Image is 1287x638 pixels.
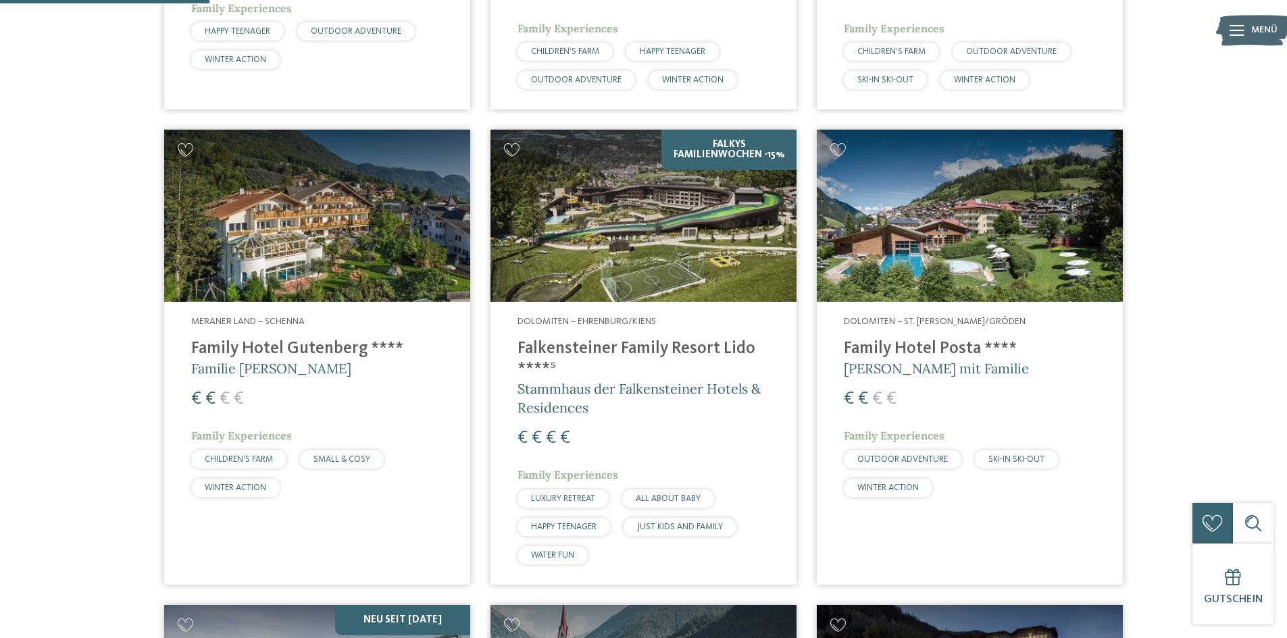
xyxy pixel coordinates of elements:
[844,317,1026,326] span: Dolomiten – St. [PERSON_NAME]/Gröden
[886,390,897,408] span: €
[844,339,1096,359] h4: Family Hotel Posta ****
[191,360,351,377] span: Familie [PERSON_NAME]
[490,130,797,302] img: Familienhotels gesucht? Hier findet ihr die besten!
[858,390,868,408] span: €
[954,76,1015,84] span: WINTER ACTION
[518,468,618,481] span: Family Experiences
[164,130,470,584] a: Familienhotels gesucht? Hier findet ihr die besten! Meraner Land – Schenna Family Hotel Gutenberg...
[518,317,656,326] span: Dolomiten – Ehrenburg/Kiens
[844,429,944,442] span: Family Experiences
[532,429,542,447] span: €
[205,483,266,492] span: WINTER ACTION
[531,551,574,560] span: WATER FUN
[636,494,701,503] span: ALL ABOUT BABY
[988,455,1044,464] span: SKI-IN SKI-OUT
[191,1,292,15] span: Family Experiences
[844,390,854,408] span: €
[311,27,401,36] span: OUTDOOR ADVENTURE
[490,130,797,584] a: Familienhotels gesucht? Hier findet ihr die besten! Falkys Familienwochen -15% Dolomiten – Ehrenb...
[546,429,556,447] span: €
[640,47,705,56] span: HAPPY TEENAGER
[518,429,528,447] span: €
[1192,543,1273,624] a: Gutschein
[844,22,944,35] span: Family Experiences
[531,494,595,503] span: LUXURY RETREAT
[857,47,926,56] span: CHILDREN’S FARM
[313,455,370,464] span: SMALL & COSY
[872,390,882,408] span: €
[1204,594,1263,605] span: Gutschein
[191,390,201,408] span: €
[531,76,622,84] span: OUTDOOR ADVENTURE
[518,22,618,35] span: Family Experiences
[531,523,597,531] span: HAPPY TEENAGER
[191,339,443,359] h4: Family Hotel Gutenberg ****
[205,27,270,36] span: HAPPY TEENAGER
[844,360,1029,377] span: [PERSON_NAME] mit Familie
[518,339,769,379] h4: Falkensteiner Family Resort Lido ****ˢ
[234,390,244,408] span: €
[857,483,919,492] span: WINTER ACTION
[560,429,570,447] span: €
[857,76,913,84] span: SKI-IN SKI-OUT
[817,130,1123,302] img: Familienhotels gesucht? Hier findet ihr die besten!
[518,380,761,416] span: Stammhaus der Falkensteiner Hotels & Residences
[220,390,230,408] span: €
[662,76,724,84] span: WINTER ACTION
[531,47,599,56] span: CHILDREN’S FARM
[205,455,273,464] span: CHILDREN’S FARM
[817,130,1123,584] a: Familienhotels gesucht? Hier findet ihr die besten! Dolomiten – St. [PERSON_NAME]/Gröden Family H...
[857,455,948,464] span: OUTDOOR ADVENTURE
[966,47,1057,56] span: OUTDOOR ADVENTURE
[164,130,470,302] img: Family Hotel Gutenberg ****
[205,390,216,408] span: €
[637,523,723,531] span: JUST KIDS AND FAMILY
[191,429,292,442] span: Family Experiences
[191,317,305,326] span: Meraner Land – Schenna
[205,55,266,64] span: WINTER ACTION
